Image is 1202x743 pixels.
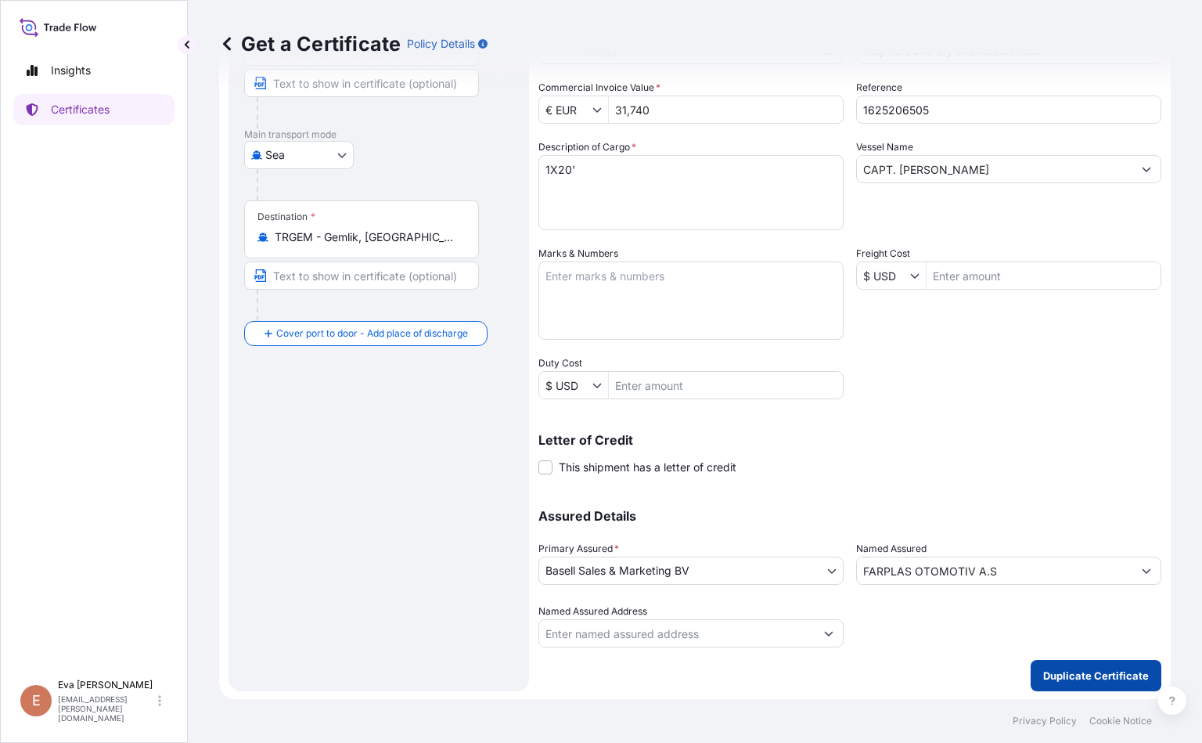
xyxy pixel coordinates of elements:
[244,141,354,169] button: Select transport
[856,96,1161,124] input: Enter booking reference
[244,261,479,290] input: Text to appear on certificate
[815,619,843,647] button: Show suggestions
[857,155,1132,183] input: Type to search vessel name or IMO
[244,128,513,141] p: Main transport mode
[276,326,468,341] span: Cover port to door - Add place of discharge
[265,147,285,163] span: Sea
[538,541,619,557] span: Primary Assured
[1132,155,1161,183] button: Show suggestions
[51,102,110,117] p: Certificates
[32,693,41,709] span: E
[545,563,689,579] span: Basell Sales & Marketing BV
[857,261,910,290] input: Freight Cost
[1031,660,1161,691] button: Duplicate Certificate
[58,694,155,723] p: [EMAIL_ADDRESS][PERSON_NAME][DOMAIN_NAME]
[559,460,736,475] span: This shipment has a letter of credit
[927,261,1161,290] input: Enter amount
[592,377,608,393] button: Show suggestions
[539,96,592,124] input: Commercial Invoice Value
[538,510,1161,522] p: Assured Details
[219,31,401,56] p: Get a Certificate
[538,355,582,371] label: Duty Cost
[58,679,155,691] p: Eva [PERSON_NAME]
[1089,715,1152,727] a: Cookie Notice
[1132,557,1161,585] button: Show suggestions
[257,211,315,223] div: Destination
[538,80,660,96] label: Commercial Invoice Value
[538,246,618,261] label: Marks & Numbers
[609,371,843,399] input: Enter amount
[538,604,647,619] label: Named Assured Address
[538,434,1161,446] p: Letter of Credit
[1043,668,1149,683] p: Duplicate Certificate
[275,229,459,245] input: Destination
[13,55,175,86] a: Insights
[857,557,1132,585] input: Assured Name
[856,541,927,557] label: Named Assured
[538,557,844,585] button: Basell Sales & Marketing BV
[609,96,843,124] input: Enter amount
[539,619,815,647] input: Named Assured Address
[1013,715,1077,727] a: Privacy Policy
[244,321,488,346] button: Cover port to door - Add place of discharge
[856,246,910,261] label: Freight Cost
[856,80,902,96] label: Reference
[51,63,91,78] p: Insights
[856,139,913,155] label: Vessel Name
[538,139,636,155] label: Description of Cargo
[538,155,844,230] textarea: 1X40'
[13,94,175,125] a: Certificates
[592,102,608,117] button: Show suggestions
[407,36,475,52] p: Policy Details
[539,371,592,399] input: Duty Cost
[910,268,926,283] button: Show suggestions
